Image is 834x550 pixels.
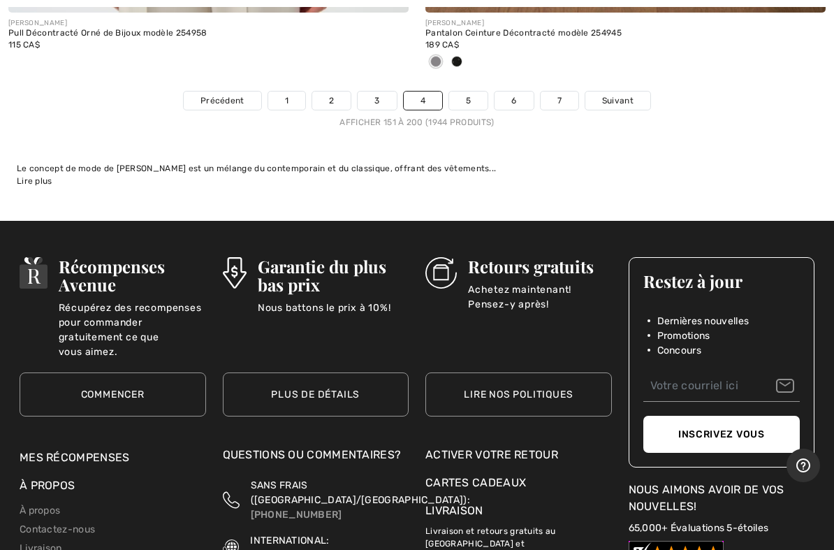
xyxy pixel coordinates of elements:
[312,92,351,110] a: 2
[657,343,701,358] span: Concours
[200,94,244,107] span: Précédent
[223,478,240,522] img: Sans Frais (Canada/EU)
[495,92,533,110] a: 6
[20,451,130,464] a: Mes récompenses
[17,176,52,186] span: Lire plus
[425,504,483,517] a: Livraison
[223,372,409,417] a: Plus de détails
[425,475,612,491] a: Cartes Cadeaux
[20,477,206,501] div: À propos
[643,370,800,402] input: Votre courriel ici
[8,40,40,50] span: 115 CA$
[20,257,47,289] img: Récompenses Avenue
[425,51,446,74] div: Grey melange
[358,92,396,110] a: 3
[643,272,800,290] h3: Restez à jour
[223,447,409,470] div: Questions ou commentaires?
[425,257,457,289] img: Retours gratuits
[657,314,749,328] span: Dernières nouvelles
[449,92,488,110] a: 5
[20,505,60,516] a: À propos
[425,372,612,417] a: Lire nos politiques
[425,18,826,29] div: [PERSON_NAME]
[585,92,650,110] a: Suivant
[629,482,815,515] div: Nous aimons avoir de vos nouvelles!
[184,92,261,110] a: Précédent
[251,509,342,521] a: [PHONE_NUMBER]
[468,257,612,275] h3: Retours gratuits
[258,301,409,328] p: Nous battons le prix à 10%!
[468,282,612,310] p: Achetez maintenant! Pensez-y après!
[425,40,459,50] span: 189 CA$
[59,257,206,294] h3: Récompenses Avenue
[446,51,467,74] div: Black
[643,416,800,453] button: Inscrivez vous
[17,162,817,175] div: Le concept de mode de [PERSON_NAME] est un mélange du contemporain et du classique, offrant des v...
[223,257,247,289] img: Garantie du plus bas prix
[404,92,442,110] a: 4
[629,522,769,534] a: 65,000+ Évaluations 5-étoiles
[250,535,329,547] span: INTERNATIONAL:
[425,29,826,38] div: Pantalon Ceinture Décontracté modèle 254945
[59,301,206,328] p: Récupérez des recompenses pour commander gratuitement ce que vous aimez.
[20,372,206,417] a: Commencer
[787,449,820,484] iframe: Ouvre un widget dans lequel vous pouvez trouver plus d’informations
[8,18,409,29] div: [PERSON_NAME]
[8,29,409,38] div: Pull Décontracté Orné de Bijoux modèle 254958
[251,479,470,506] span: SANS FRAIS ([GEOGRAPHIC_DATA]/[GEOGRAPHIC_DATA]):
[268,92,305,110] a: 1
[20,523,95,535] a: Contactez-nous
[258,257,409,294] h3: Garantie du plus bas prix
[657,328,710,343] span: Promotions
[541,92,578,110] a: 7
[425,447,612,463] a: Activer votre retour
[602,94,634,107] span: Suivant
